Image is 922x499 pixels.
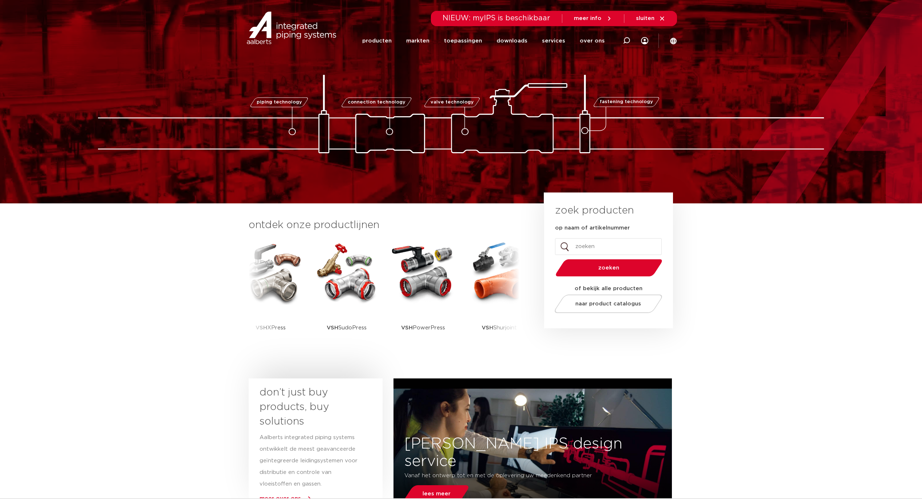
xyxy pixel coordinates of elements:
strong: VSH [401,325,413,330]
strong: VSH [256,325,267,330]
a: producten [362,26,392,56]
h3: ontdek onze productlijnen [249,218,519,232]
a: naar product catalogus [553,295,664,313]
a: meer info [574,15,612,22]
a: markten [406,26,429,56]
strong: VSH [482,325,493,330]
span: piping technology [256,100,302,105]
p: Aalberts integrated piping systems ontwikkelt de meest geavanceerde geïntegreerde leidingsystemen... [260,432,358,490]
a: toepassingen [444,26,482,56]
a: VSHShurjoint [466,240,532,350]
span: valve technology [430,100,473,105]
p: PowerPress [401,305,445,350]
label: op naam of artikelnummer [555,224,630,232]
h3: [PERSON_NAME] IPS design service [393,435,672,470]
span: meer info [574,16,601,21]
a: sluiten [636,15,665,22]
p: Vanaf het ontwerp tot en met de oplevering uw meedenkend partner [404,470,617,482]
span: connection technology [348,100,405,105]
a: VSHXPress [238,240,303,350]
p: Shurjoint [482,305,517,350]
a: services [542,26,565,56]
strong: of bekijk alle producten [575,286,642,291]
h3: zoek producten [555,203,634,218]
p: SudoPress [327,305,367,350]
a: over ons [580,26,605,56]
span: NIEUW: myIPS is beschikbaar [442,15,550,22]
span: lees meer [423,491,450,496]
strong: VSH [327,325,338,330]
span: fastening technology [600,100,653,105]
span: sluiten [636,16,654,21]
p: XPress [256,305,286,350]
a: VSHPowerPress [390,240,456,350]
nav: Menu [362,26,605,56]
a: VSHSudoPress [314,240,379,350]
h3: don’t just buy products, buy solutions [260,385,358,429]
span: zoeken [574,265,644,271]
span: naar product catalogus [576,301,641,307]
div: my IPS [641,26,648,56]
a: downloads [497,26,527,56]
button: zoeken [553,259,665,277]
input: zoeken [555,238,662,255]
